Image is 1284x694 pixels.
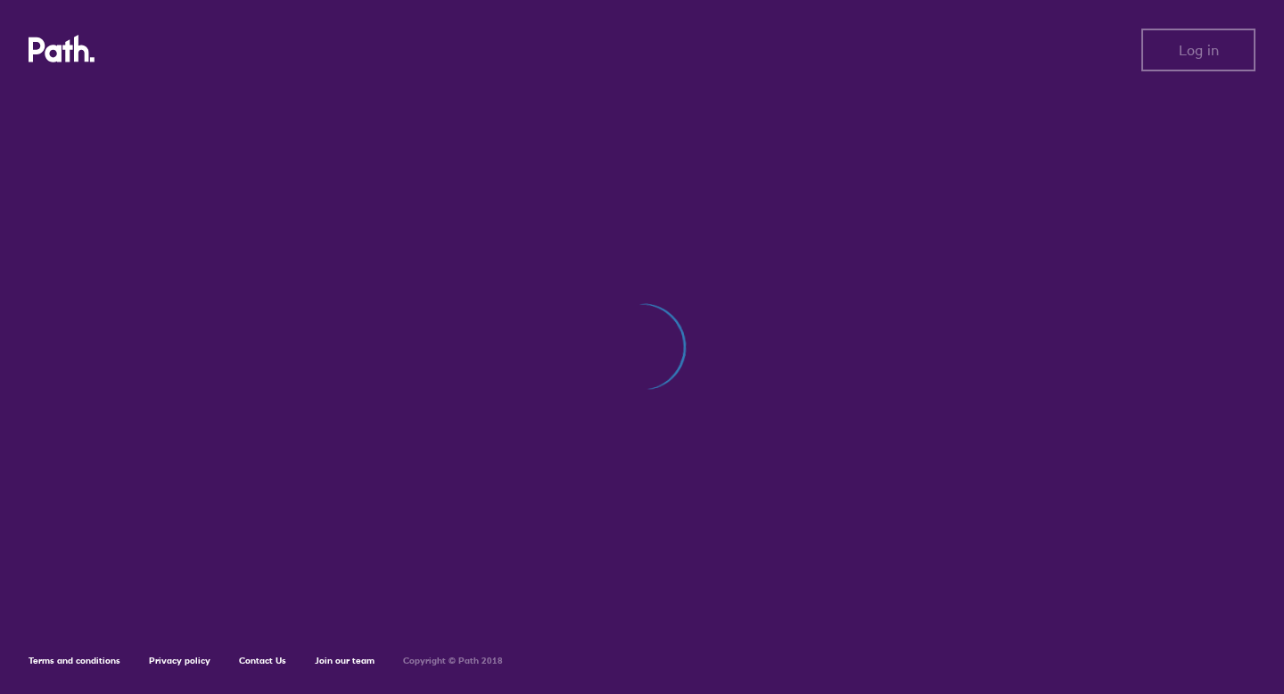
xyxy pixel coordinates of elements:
[1179,42,1219,58] span: Log in
[149,655,210,666] a: Privacy policy
[403,656,503,666] h6: Copyright © Path 2018
[315,655,374,666] a: Join our team
[29,655,120,666] a: Terms and conditions
[1141,29,1255,71] button: Log in
[239,655,286,666] a: Contact Us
